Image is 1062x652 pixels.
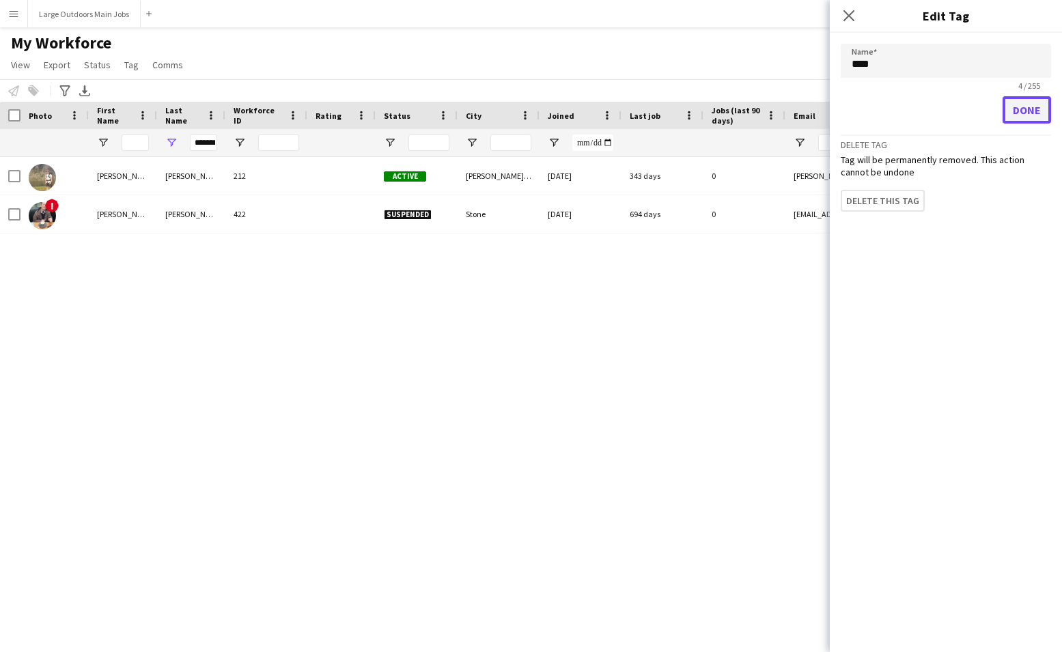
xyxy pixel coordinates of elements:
[785,157,1059,195] div: [PERSON_NAME][EMAIL_ADDRESS][DOMAIN_NAME]
[408,134,449,151] input: Status Filter Input
[38,56,76,74] a: Export
[29,202,56,229] img: Michael Reynolds
[458,195,540,233] div: Stone
[29,164,56,191] img: James Reynolds
[540,195,621,233] div: [DATE]
[621,157,703,195] div: 343 days
[841,190,925,212] button: Delete this tag
[89,157,157,195] div: [PERSON_NAME]
[490,134,531,151] input: City Filter Input
[97,137,109,149] button: Open Filter Menu
[44,59,70,71] span: Export
[384,111,410,121] span: Status
[458,157,540,195] div: [PERSON_NAME] Abbot
[466,137,478,149] button: Open Filter Menu
[466,111,481,121] span: City
[84,59,111,71] span: Status
[548,137,560,149] button: Open Filter Menu
[234,105,283,126] span: Workforce ID
[119,56,144,74] a: Tag
[45,199,59,212] span: !
[830,7,1062,25] h3: Edit Tag
[165,137,178,149] button: Open Filter Menu
[122,134,149,151] input: First Name Filter Input
[703,195,785,233] div: 0
[621,195,703,233] div: 694 days
[316,111,341,121] span: Rating
[28,1,141,27] button: Large Outdoors Main Jobs
[190,134,217,151] input: Last Name Filter Input
[384,137,396,149] button: Open Filter Menu
[384,210,432,220] span: Suspended
[11,59,30,71] span: View
[1003,96,1051,124] button: Done
[11,33,111,53] span: My Workforce
[258,134,299,151] input: Workforce ID Filter Input
[57,83,73,99] app-action-btn: Advanced filters
[157,157,225,195] div: [PERSON_NAME]
[794,137,806,149] button: Open Filter Menu
[384,171,426,182] span: Active
[225,195,307,233] div: 422
[225,157,307,195] div: 212
[157,195,225,233] div: [PERSON_NAME]
[152,59,183,71] span: Comms
[165,105,201,126] span: Last Name
[79,56,116,74] a: Status
[785,195,1059,233] div: [EMAIL_ADDRESS][DOMAIN_NAME]
[29,111,52,121] span: Photo
[712,105,761,126] span: Jobs (last 90 days)
[841,154,1051,178] p: Tag will be permanently removed. This action cannot be undone
[630,111,660,121] span: Last job
[124,59,139,71] span: Tag
[147,56,188,74] a: Comms
[540,157,621,195] div: [DATE]
[1007,81,1051,91] span: 4 / 255
[572,134,613,151] input: Joined Filter Input
[76,83,93,99] app-action-btn: Export XLSX
[794,111,815,121] span: Email
[703,157,785,195] div: 0
[548,111,574,121] span: Joined
[818,134,1050,151] input: Email Filter Input
[841,139,1051,151] h3: Delete tag
[89,195,157,233] div: [PERSON_NAME]
[97,105,132,126] span: First Name
[234,137,246,149] button: Open Filter Menu
[5,56,36,74] a: View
